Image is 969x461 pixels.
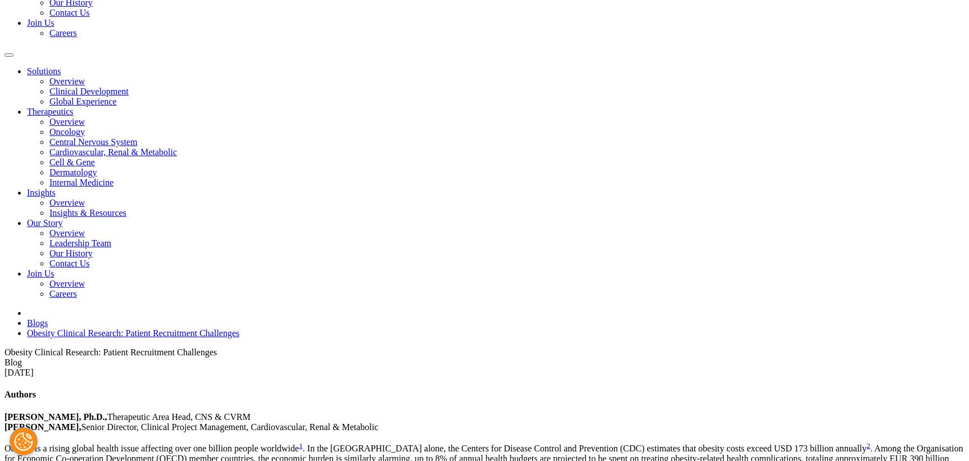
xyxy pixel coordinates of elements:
a: Overview [49,279,85,288]
a: Overview [49,198,85,207]
h4: Authors [4,390,965,400]
a: Clinical Development [49,87,129,96]
a: Solutions [27,66,61,76]
a: Dermatology [49,168,97,177]
a: Oncology [49,127,85,137]
a: Insights & Resources [49,208,126,218]
div: [DATE] [4,368,965,378]
div: Obesity Clinical Research: Patient Recruitment Challenges [4,347,965,358]
a: 1 [299,441,303,450]
a: Our History [49,248,93,258]
a: Our Story [27,218,63,228]
a: Global Experience [49,97,117,106]
a: Overview [49,117,85,126]
a: Leadership Team [49,238,111,248]
a: Blogs [27,318,48,328]
a: Contact Us [49,259,90,268]
a: Careers [49,289,77,299]
a: Contact Us [49,8,90,17]
div: Blog [4,358,965,368]
a: Overview [49,228,85,238]
a: Internal Medicine [49,178,114,187]
a: 2 [867,441,871,450]
a: Therapeutics [27,107,74,116]
strong: [PERSON_NAME], [4,422,81,432]
a: Obesity Clinical Research: Patient Recruitment Challenges [27,328,239,338]
a: Central Nervous System [49,137,137,147]
p: Therapeutic Area Head, CNS & CVRM Senior Director, Clinical Project Management, Cardiovascular, R... [4,412,965,432]
a: Overview [49,76,85,86]
a: Careers [49,28,77,38]
button: Cookies Settings [10,427,38,455]
a: Join Us [27,18,54,28]
a: Cell & Gene [49,157,95,167]
a: Insights [27,188,56,197]
strong: [PERSON_NAME], Ph.D., [4,412,107,422]
a: Join Us [27,269,54,278]
a: Cardiovascular, Renal & Metabolic [49,147,177,157]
